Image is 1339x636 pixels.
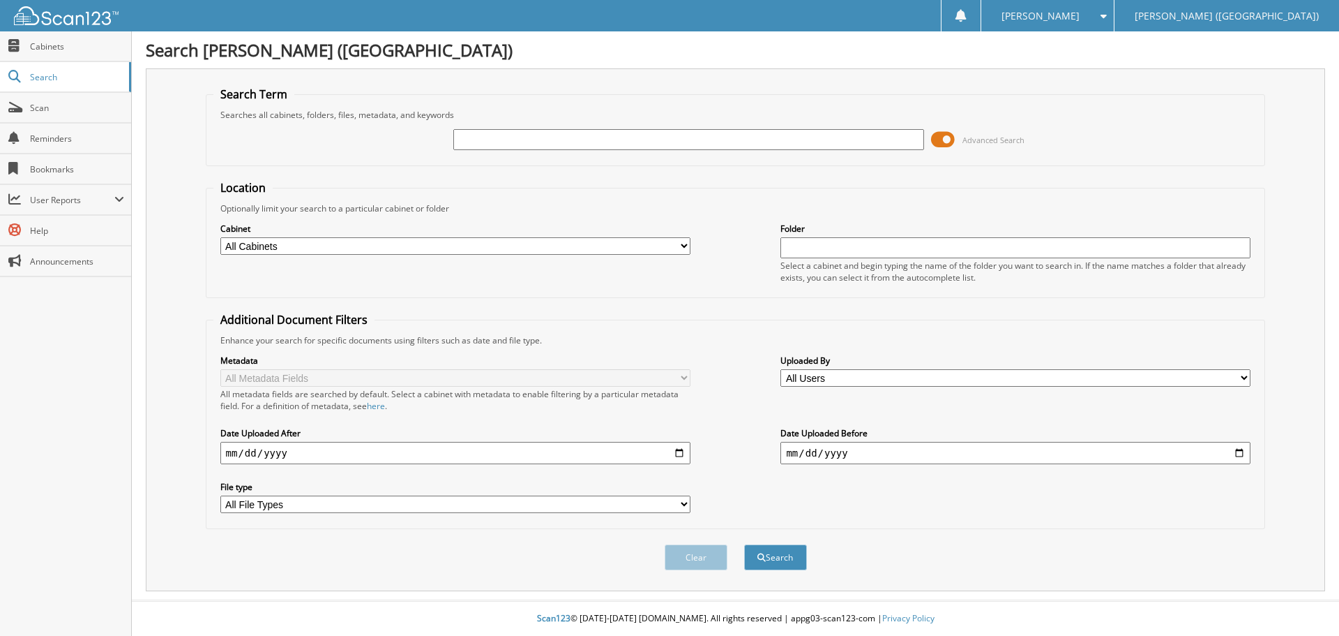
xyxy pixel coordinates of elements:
a: Privacy Policy [882,612,935,624]
h1: Search [PERSON_NAME] ([GEOGRAPHIC_DATA]) [146,38,1325,61]
span: Bookmarks [30,163,124,175]
span: [PERSON_NAME] ([GEOGRAPHIC_DATA]) [1135,12,1319,20]
button: Clear [665,545,727,570]
label: Date Uploaded Before [780,427,1250,439]
span: Advanced Search [962,135,1024,145]
span: Cabinets [30,40,124,52]
legend: Additional Document Filters [213,312,375,327]
img: scan123-logo-white.svg [14,6,119,25]
div: All metadata fields are searched by default. Select a cabinet with metadata to enable filtering b... [220,388,690,412]
span: Help [30,225,124,237]
label: File type [220,481,690,493]
legend: Location [213,180,273,195]
span: User Reports [30,194,114,206]
div: Optionally limit your search to a particular cabinet or folder [213,202,1258,214]
label: Uploaded By [780,355,1250,367]
div: Enhance your search for specific documents using filters such as date and file type. [213,334,1258,346]
span: Search [30,71,122,83]
span: Scan [30,102,124,114]
label: Date Uploaded After [220,427,690,439]
span: Announcements [30,256,124,267]
div: © [DATE]-[DATE] [DOMAIN_NAME]. All rights reserved | appg03-scan123-com | [132,602,1339,636]
input: end [780,442,1250,464]
legend: Search Term [213,87,294,102]
div: Searches all cabinets, folders, files, metadata, and keywords [213,109,1258,121]
a: here [367,400,385,412]
span: [PERSON_NAME] [1001,12,1080,20]
div: Select a cabinet and begin typing the name of the folder you want to search in. If the name match... [780,260,1250,283]
label: Folder [780,223,1250,235]
label: Metadata [220,355,690,367]
button: Search [744,545,807,570]
span: Scan123 [537,612,570,624]
label: Cabinet [220,223,690,235]
input: start [220,442,690,464]
span: Reminders [30,133,124,145]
